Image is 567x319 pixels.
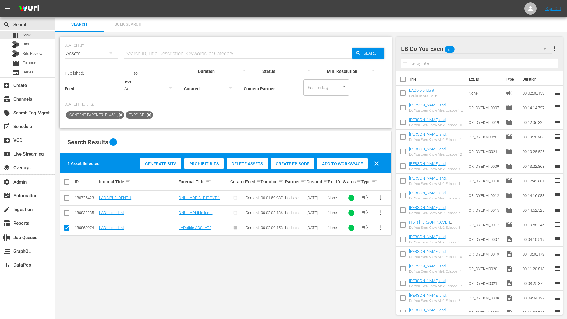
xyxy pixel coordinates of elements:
td: 00:02:00.153 [520,86,554,100]
div: External Title [179,178,229,185]
span: more_vert [377,224,384,231]
td: OR_DYEKM_0015 [466,203,504,217]
span: AD [361,209,369,216]
span: menu [4,5,11,12]
span: reorder [554,309,561,316]
span: Create Episode [271,161,314,166]
div: Type [361,178,372,185]
span: Series [23,69,34,75]
span: Search [3,21,10,28]
span: reorder [554,192,561,199]
a: [PERSON_NAME] and [PERSON_NAME] | [PERSON_NAME], [PERSON_NAME] and [PERSON_NAME] Friendship Test [409,176,457,203]
span: Asset [12,31,19,39]
span: sort [372,179,377,185]
a: DNU LADBIBLE IDENT 1 [179,195,220,200]
div: Assets [65,45,118,62]
span: Video [506,309,513,316]
div: LADbible ADSLATE [409,94,437,98]
td: OR_DYEKM_0012 [466,188,504,203]
td: 00:14:14.797 [520,100,554,115]
span: sort [125,179,131,185]
td: 00:11:20.813 [520,261,554,276]
th: Title [409,71,466,88]
span: Ad [506,89,513,97]
span: Episode [506,192,513,199]
div: Do You Even Know Me?: Episode 10 [409,255,464,259]
td: 00:10:06.172 [520,247,554,261]
a: [PERSON_NAME] and [PERSON_NAME] Put Their Friendship To The Test [409,235,455,248]
td: 00:13:22.868 [520,159,554,174]
span: Episode [506,119,513,126]
span: Video [506,250,513,258]
button: Create Episode [271,158,314,169]
div: Created [307,178,326,185]
span: Episode [506,148,513,155]
a: [PERSON_NAME] and [PERSON_NAME] Test Their Friendship [409,132,457,146]
button: more_vert [551,41,558,56]
span: Episode [23,60,36,66]
a: [PERSON_NAME] and [PERSON_NAME] Test Their Friendship [409,161,457,175]
a: [PERSON_NAME] and [PERSON_NAME] Test Their Friendship [409,117,457,131]
a: [PERSON_NAME] and [PERSON_NAME] Test Their Friendship [409,264,457,278]
td: 00:12:06.325 [520,115,554,130]
a: (15+) [PERSON_NAME] | [PERSON_NAME] and [PERSON_NAME] Test Their Friendship [409,220,457,238]
button: Open [341,84,347,89]
button: more_vert [374,191,388,205]
span: Add to Workspace [317,161,368,166]
a: [PERSON_NAME] and [PERSON_NAME] Prove They Are Best Friends [409,191,459,204]
td: 00:19:58.246 [520,217,554,232]
button: more_vert [374,220,388,235]
td: 00:08:25.372 [520,276,554,291]
div: Do You Even Know Me?: Episode 1 [409,240,464,244]
span: Video [506,265,513,272]
a: LADbible Ident [99,210,124,215]
span: reorder [554,177,561,184]
a: LADbible Ident [409,88,434,93]
button: Add to Workspace [317,158,368,169]
span: sort [206,179,211,185]
img: ans4CAIJ8jUAAAAAAAAAAAAAAAAAAAAAAAAgQb4GAAAAAAAAAAAAAAAAAAAAAAAAJMjXAAAAAAAAAAAAAAAAAAAAAAAAgAT5G... [15,2,44,16]
a: LADBIBLE IDENT 1 [99,195,131,200]
span: sort [278,179,284,185]
div: Partner [285,178,305,185]
span: to [134,71,138,76]
td: OR_DYEKM_0019 [466,247,504,261]
div: [DATE] [307,195,326,200]
span: Admin [3,178,10,186]
span: AD [361,224,369,231]
span: Prohibit Bits [184,161,224,166]
td: OR_DYEKM_0010 [466,174,504,188]
span: Overlays [3,164,10,171]
div: Do You Even Know Me?: Episode 5 [409,196,464,200]
div: Duration [261,178,283,185]
a: [PERSON_NAME] and [PERSON_NAME] Test Their Friendship [409,278,457,292]
span: Episode [506,177,513,185]
div: Ad [124,80,178,97]
div: Curated [230,179,244,184]
div: Do You Even Know Me?: Episode 11 [409,270,464,274]
div: Do You Even Know Me?: Episode 10 [409,123,464,127]
button: Delete Assets [227,158,268,169]
span: reorder [554,265,561,272]
td: OR_DYEKM0021 [466,276,504,291]
span: Episode [506,133,513,141]
div: 1 Asset Selected [67,160,100,167]
p: Search Filters: [65,102,387,107]
div: 180725423 [75,195,97,200]
td: OR_DYEKM_0019 [466,115,504,130]
span: reorder [554,221,561,228]
span: reorder [554,279,561,287]
span: Bulk Search [107,21,149,28]
span: VOD [3,137,10,144]
span: clear [373,160,380,167]
div: LB Do You Even [401,40,552,57]
span: reorder [554,206,561,213]
span: reorder [554,294,561,301]
span: Schedule [3,123,10,130]
a: [PERSON_NAME] and [PERSON_NAME] Test Their Friendship [409,205,457,219]
div: Feed [246,178,259,185]
span: reorder [554,235,561,243]
div: [DATE] [307,210,326,215]
span: Delete Assets [227,161,268,166]
td: OR_DYEKM0020 [466,261,504,276]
